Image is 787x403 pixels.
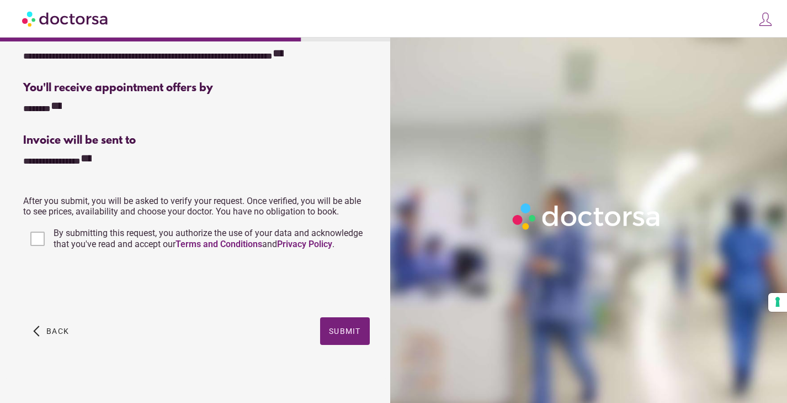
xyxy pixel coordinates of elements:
[329,327,361,336] span: Submit
[22,6,109,31] img: Doctorsa.com
[508,199,666,234] img: Logo-Doctorsa-trans-White-partial-flat.png
[277,239,332,249] a: Privacy Policy
[29,317,73,345] button: arrow_back_ios Back
[176,239,262,249] a: Terms and Conditions
[23,196,369,217] p: After you submit, you will be asked to verify your request. Once verified, you will be able to se...
[758,12,773,27] img: icons8-customer-100.png
[23,82,369,95] div: You'll receive appointment offers by
[768,293,787,312] button: Your consent preferences for tracking technologies
[320,317,370,345] button: Submit
[54,228,363,249] span: By submitting this request, you authorize the use of your data and acknowledge that you've read a...
[23,134,369,147] div: Invoice will be sent to
[23,263,191,306] iframe: reCAPTCHA
[46,327,69,336] span: Back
